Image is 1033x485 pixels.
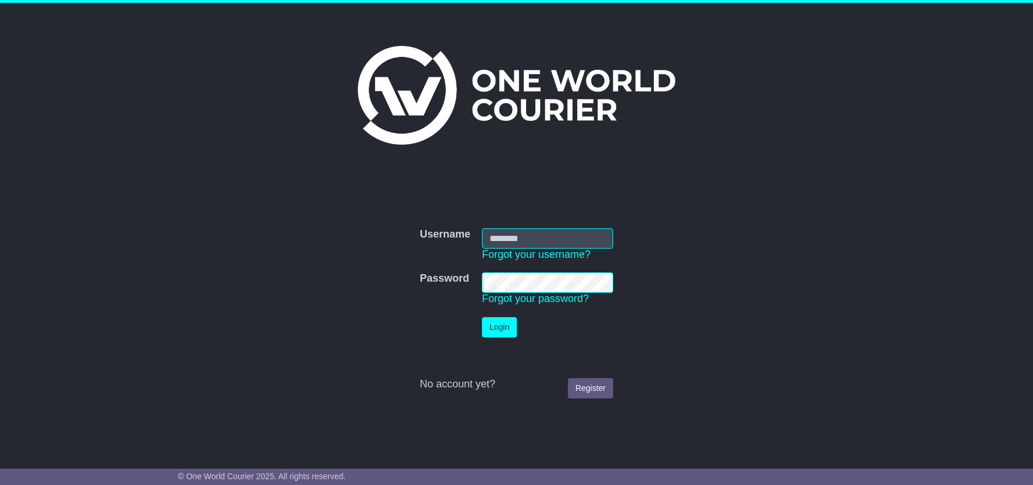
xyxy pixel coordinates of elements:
[420,378,613,391] div: No account yet?
[568,378,613,398] a: Register
[178,472,346,481] span: © One World Courier 2025. All rights reserved.
[420,228,470,241] label: Username
[420,272,469,285] label: Password
[358,46,675,145] img: One World
[482,293,589,304] a: Forgot your password?
[482,249,591,260] a: Forgot your username?
[482,317,517,337] button: Login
